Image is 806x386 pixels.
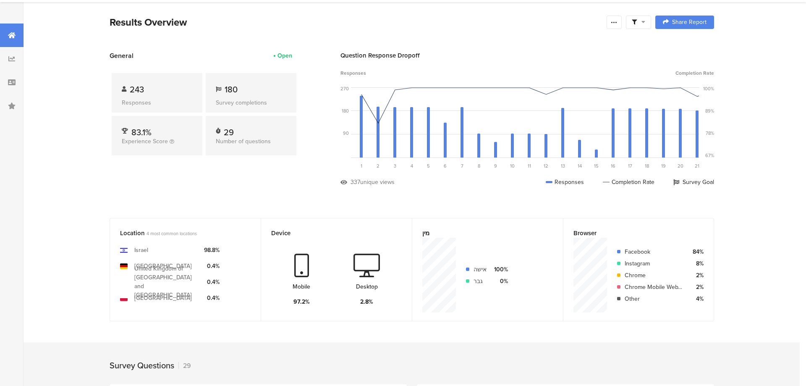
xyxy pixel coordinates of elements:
[493,277,508,286] div: 0%
[204,278,220,286] div: 0.4%
[340,51,714,60] div: Question Response Dropoff
[134,246,148,255] div: Israel
[351,178,360,186] div: 337
[360,297,373,306] div: 2.8%
[360,178,395,186] div: unique views
[427,163,430,169] span: 5
[625,283,682,291] div: Chrome Mobile WebView
[675,69,714,77] span: Completion Rate
[122,137,168,146] span: Experience Score
[705,152,714,159] div: 67%
[672,19,707,25] span: Share Report
[625,259,682,268] div: Instagram
[444,163,447,169] span: 6
[377,163,379,169] span: 2
[474,277,487,286] div: גבר
[356,282,378,291] div: Desktop
[689,283,704,291] div: 2%
[706,130,714,137] div: 78%
[147,230,197,237] span: 4 most common locations
[695,163,699,169] span: 21
[493,265,508,274] div: 100%
[510,163,515,169] span: 10
[689,259,704,268] div: 8%
[271,228,388,238] div: Device
[293,282,310,291] div: Mobile
[342,108,349,114] div: 180
[705,108,714,114] div: 89%
[544,163,548,169] span: 12
[225,83,238,96] span: 180
[411,163,413,169] span: 4
[216,137,271,146] span: Number of questions
[204,262,220,270] div: 0.4%
[204,246,220,255] div: 98.8%
[673,178,714,186] div: Survey Goal
[422,228,539,238] div: מין
[343,130,349,137] div: 90
[122,98,192,107] div: Responses
[461,163,463,169] span: 7
[625,247,682,256] div: Facebook
[277,51,292,60] div: Open
[573,228,690,238] div: Browser
[603,178,654,186] div: Completion Rate
[130,83,144,96] span: 243
[134,294,192,302] div: [GEOGRAPHIC_DATA]
[131,126,152,139] span: 83.1%
[361,163,362,169] span: 1
[578,163,582,169] span: 14
[594,163,599,169] span: 15
[474,265,487,274] div: אישה
[528,163,531,169] span: 11
[224,126,234,134] div: 29
[178,361,191,370] div: 29
[216,98,286,107] div: Survey completions
[678,163,683,169] span: 20
[625,271,682,280] div: Chrome
[134,264,197,299] div: United Kingdom of [GEOGRAPHIC_DATA] and [GEOGRAPHIC_DATA]
[689,247,704,256] div: 84%
[645,163,649,169] span: 18
[340,85,349,92] div: 270
[494,163,497,169] span: 9
[120,228,237,238] div: Location
[293,297,310,306] div: 97.2%
[134,262,192,270] div: [GEOGRAPHIC_DATA]
[110,359,174,372] div: Survey Questions
[110,51,133,60] span: General
[478,163,480,169] span: 8
[611,163,615,169] span: 16
[625,294,682,303] div: Other
[204,294,220,302] div: 0.4%
[110,15,602,30] div: Results Overview
[703,85,714,92] div: 100%
[546,178,584,186] div: Responses
[689,294,704,303] div: 4%
[561,163,565,169] span: 13
[689,271,704,280] div: 2%
[628,163,632,169] span: 17
[340,69,366,77] span: Responses
[394,163,396,169] span: 3
[661,163,666,169] span: 19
